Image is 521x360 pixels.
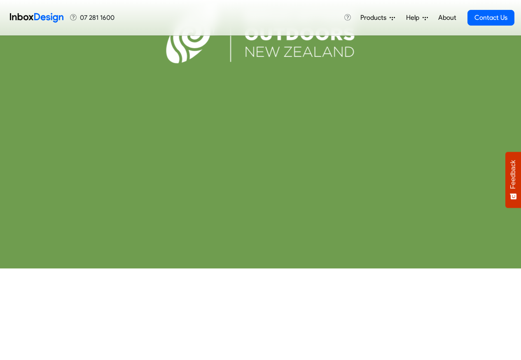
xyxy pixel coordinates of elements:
[509,160,517,189] span: Feedback
[360,13,390,23] span: Products
[70,130,451,155] div: Recommended by Education Outdoors New Zealand. Plan and track all of your events, both on-site an...
[403,9,431,26] a: Help
[436,9,458,26] a: About
[166,2,355,65] img: logo_white.svg
[70,13,114,23] a: 07 281 1600
[133,85,388,124] div: New Zealand's Most Comprehensive and User Friendly EOTC Management System
[406,13,423,23] span: Help
[357,9,398,26] a: Products
[467,10,514,26] a: Contact Us
[505,152,521,208] button: Feedback - Show survey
